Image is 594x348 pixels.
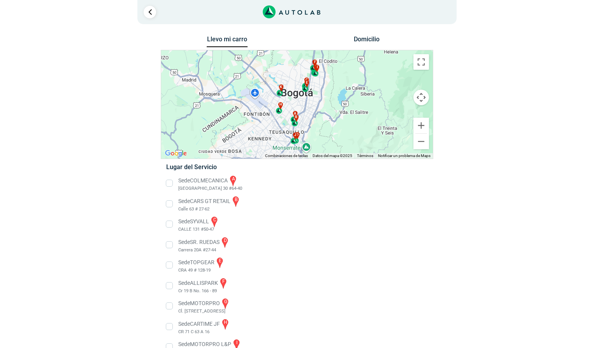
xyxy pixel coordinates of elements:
[413,54,429,70] button: Cambiar a la vista en pantalla completa
[314,60,316,65] span: f
[163,148,189,159] a: Abre esta zona en Google Maps (se abre en una nueva ventana)
[413,134,429,149] button: Reducir
[207,35,248,48] button: Llevo mi carro
[378,154,431,158] a: Notificar un problema de Maps
[294,111,296,117] span: a
[265,153,308,159] button: Combinaciones de teclas
[279,102,282,108] span: h
[357,154,373,158] a: Términos
[163,148,189,159] img: Google
[144,6,156,18] a: Ir al paso anterior
[263,8,321,15] a: Link al sitio de autolab
[296,132,299,138] span: d
[313,154,352,158] span: Datos del mapa ©2025
[317,65,318,70] span: i
[413,118,429,133] button: Ampliar
[346,35,387,47] button: Domicilio
[280,85,282,90] span: k
[306,78,308,83] span: c
[294,132,296,138] span: j
[306,80,308,86] span: e
[166,163,427,171] h5: Lugar del Servicio
[413,90,429,105] button: Controles de visualización del mapa
[295,115,297,120] span: b
[315,64,317,70] span: g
